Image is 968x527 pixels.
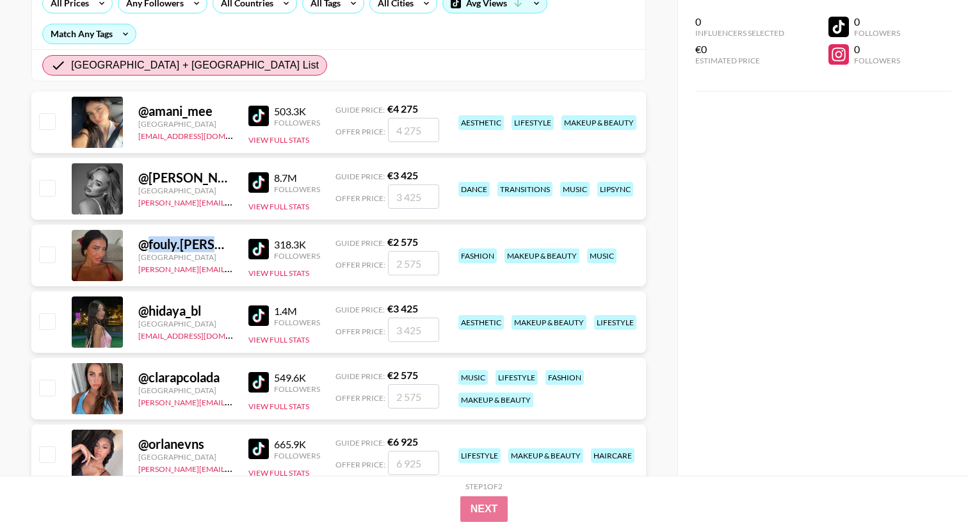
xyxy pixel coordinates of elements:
[138,452,233,462] div: [GEOGRAPHIC_DATA]
[248,202,309,211] button: View Full Stats
[597,182,633,197] div: lipsync
[335,305,385,314] span: Guide Price:
[335,327,385,336] span: Offer Price:
[335,371,385,381] span: Guide Price:
[335,438,385,448] span: Guide Price:
[248,305,269,326] img: TikTok
[561,115,636,130] div: makeup & beauty
[274,371,320,384] div: 549.6K
[387,102,418,115] strong: € 4 275
[248,239,269,259] img: TikTok
[274,305,320,318] div: 1.4M
[560,182,590,197] div: music
[388,451,439,475] input: 6 925
[138,186,233,195] div: [GEOGRAPHIC_DATA]
[138,170,233,186] div: @ [PERSON_NAME].[PERSON_NAME].off
[138,252,233,262] div: [GEOGRAPHIC_DATA]
[388,118,439,142] input: 4 275
[335,127,385,136] span: Offer Price:
[591,448,634,463] div: haircare
[274,438,320,451] div: 665.9K
[458,448,501,463] div: lifestyle
[512,315,586,330] div: makeup & beauty
[458,393,533,407] div: makeup & beauty
[138,395,328,407] a: [PERSON_NAME][EMAIL_ADDRESS][DOMAIN_NAME]
[274,251,320,261] div: Followers
[854,28,900,38] div: Followers
[695,56,784,65] div: Estimated Price
[854,43,900,56] div: 0
[458,182,490,197] div: dance
[388,251,439,275] input: 2 575
[388,318,439,342] input: 3 425
[274,105,320,118] div: 503.3K
[248,468,309,478] button: View Full Stats
[138,385,233,395] div: [GEOGRAPHIC_DATA]
[335,460,385,469] span: Offer Price:
[458,315,504,330] div: aesthetic
[335,260,385,270] span: Offer Price:
[904,463,953,512] iframe: Drift Widget Chat Controller
[388,184,439,209] input: 3 425
[138,436,233,452] div: @ orlanevns
[248,401,309,411] button: View Full Stats
[274,172,320,184] div: 8.7M
[460,496,508,522] button: Next
[71,58,319,73] span: [GEOGRAPHIC_DATA] + [GEOGRAPHIC_DATA] List
[335,238,385,248] span: Guide Price:
[138,195,328,207] a: [PERSON_NAME][EMAIL_ADDRESS][DOMAIN_NAME]
[594,315,636,330] div: lifestyle
[274,238,320,251] div: 318.3K
[387,169,418,181] strong: € 3 425
[248,268,309,278] button: View Full Stats
[138,103,233,119] div: @ amani_mee
[387,369,418,381] strong: € 2 575
[335,193,385,203] span: Offer Price:
[274,451,320,460] div: Followers
[248,106,269,126] img: TikTok
[138,262,328,274] a: [PERSON_NAME][EMAIL_ADDRESS][DOMAIN_NAME]
[388,384,439,409] input: 2 575
[387,435,418,448] strong: € 6 925
[854,15,900,28] div: 0
[138,119,233,129] div: [GEOGRAPHIC_DATA]
[274,384,320,394] div: Followers
[695,15,784,28] div: 0
[458,115,504,130] div: aesthetic
[274,184,320,194] div: Followers
[695,43,784,56] div: €0
[138,129,267,141] a: [EMAIL_ADDRESS][DOMAIN_NAME]
[512,115,554,130] div: lifestyle
[695,28,784,38] div: Influencers Selected
[248,135,309,145] button: View Full Stats
[458,248,497,263] div: fashion
[458,370,488,385] div: music
[248,372,269,393] img: TikTok
[138,303,233,319] div: @ hidaya_bl
[138,236,233,252] div: @ fouly.[PERSON_NAME]
[504,248,579,263] div: makeup & beauty
[496,370,538,385] div: lifestyle
[138,462,328,474] a: [PERSON_NAME][EMAIL_ADDRESS][DOMAIN_NAME]
[138,328,267,341] a: [EMAIL_ADDRESS][DOMAIN_NAME]
[248,439,269,459] img: TikTok
[545,370,584,385] div: fashion
[497,182,553,197] div: transitions
[387,236,418,248] strong: € 2 575
[274,318,320,327] div: Followers
[248,172,269,193] img: TikTok
[335,393,385,403] span: Offer Price:
[335,105,385,115] span: Guide Price:
[138,369,233,385] div: @ clarapcolada
[465,482,503,491] div: Step 1 of 2
[587,248,617,263] div: music
[138,319,233,328] div: [GEOGRAPHIC_DATA]
[387,302,418,314] strong: € 3 425
[248,335,309,345] button: View Full Stats
[274,118,320,127] div: Followers
[335,172,385,181] span: Guide Price:
[508,448,583,463] div: makeup & beauty
[854,56,900,65] div: Followers
[43,24,136,44] div: Match Any Tags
